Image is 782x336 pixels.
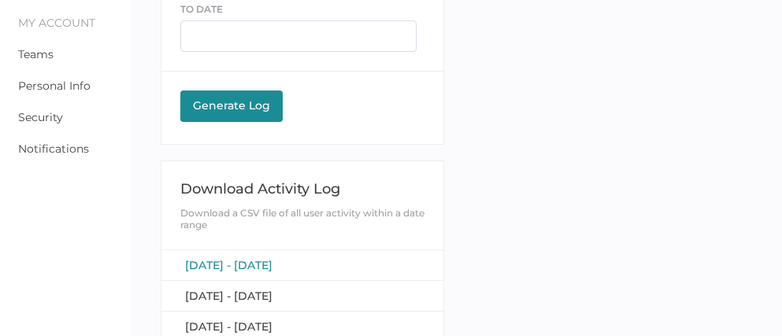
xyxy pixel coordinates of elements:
[180,207,425,231] div: Download a CSV file of all user activity within a date range
[18,142,89,156] a: Notifications
[18,47,54,61] a: Teams
[18,79,91,93] a: Personal Info
[18,110,63,124] a: Security
[180,90,283,122] button: Generate Log
[185,319,272,334] span: [DATE] - [DATE]
[188,98,275,113] div: Generate Log
[185,258,272,272] span: [DATE] - [DATE]
[180,3,223,15] span: TO DATE
[180,180,425,198] div: Download Activity Log
[185,289,272,303] span: [DATE] - [DATE]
